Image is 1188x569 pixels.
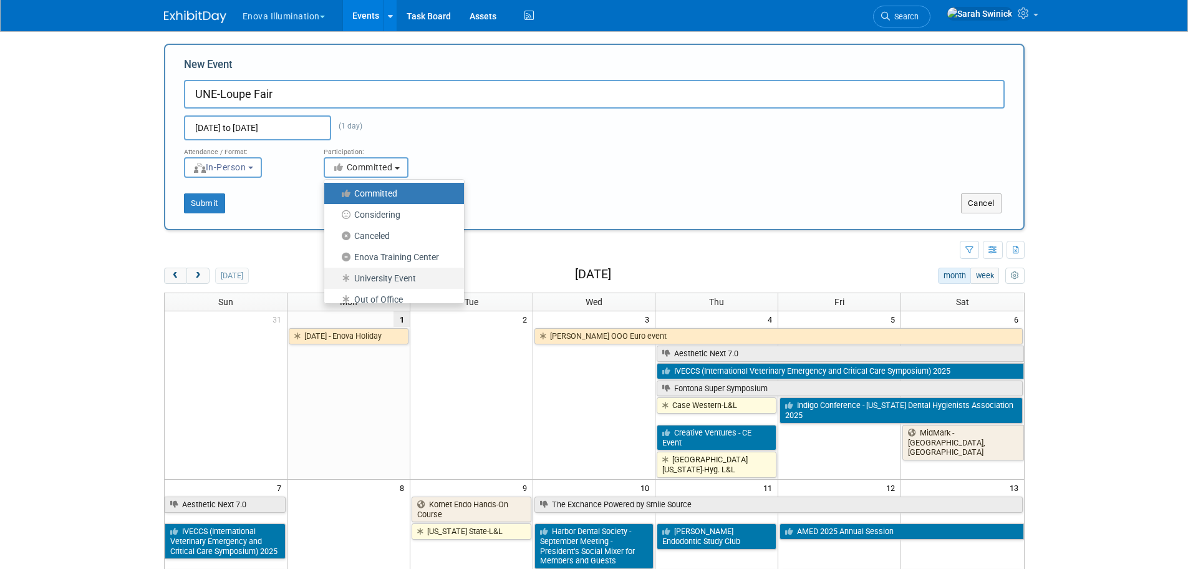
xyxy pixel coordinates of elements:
span: 2 [521,311,533,327]
span: Tue [465,297,478,307]
label: Considering [331,207,452,223]
a: AMED 2025 Annual Session [780,523,1023,540]
label: New Event [184,57,233,77]
a: Komet Endo Hands-On Course [412,497,531,522]
a: IVECCS (International Veterinary Emergency and Critical Care Symposium) 2025 [657,363,1023,379]
span: 5 [889,311,901,327]
span: 11 [762,480,778,495]
i: Personalize Calendar [1011,272,1019,280]
input: Start Date - End Date [184,115,331,140]
input: Name of Trade Show / Conference [184,80,1005,109]
button: In-Person [184,157,262,178]
a: [US_STATE] State-L&L [412,523,531,540]
label: University Event [331,270,452,286]
span: Wed [586,297,602,307]
div: Attendance / Format: [184,140,305,157]
a: [DATE] - Enova Holiday [289,328,408,344]
span: 3 [644,311,655,327]
a: [GEOGRAPHIC_DATA][US_STATE]-Hyg. L&L [657,452,776,477]
label: Committed [331,185,452,202]
span: 6 [1013,311,1024,327]
button: week [970,268,999,284]
span: 13 [1008,480,1024,495]
a: IVECCS (International Veterinary Emergency and Critical Care Symposium) 2025 [165,523,286,559]
span: 9 [521,480,533,495]
a: The Exchance Powered by Smile Source [534,497,1023,513]
button: prev [164,268,187,284]
span: Committed [332,162,393,172]
a: Aesthetic Next 7.0 [165,497,286,513]
a: Search [873,6,930,27]
a: [PERSON_NAME] Endodontic Study Club [657,523,776,549]
span: 1 [394,311,410,327]
span: 31 [271,311,287,327]
span: Sun [218,297,233,307]
span: 8 [398,480,410,495]
span: Sat [956,297,969,307]
button: next [186,268,210,284]
label: Out of Office [331,291,452,308]
a: [PERSON_NAME] OOO Euro event [534,328,1023,344]
label: Canceled [331,228,452,244]
a: Aesthetic Next 7.0 [657,346,1023,362]
button: Cancel [961,193,1002,213]
a: MidMark - [GEOGRAPHIC_DATA], [GEOGRAPHIC_DATA] [902,425,1023,460]
span: Thu [709,297,724,307]
span: Fri [834,297,844,307]
span: 4 [766,311,778,327]
span: (1 day) [331,122,362,130]
button: Submit [184,193,225,213]
img: Sarah Swinick [947,7,1013,21]
label: Enova Training Center [331,249,452,265]
span: In-Person [193,162,246,172]
a: Case Western-L&L [657,397,776,414]
button: myCustomButton [1005,268,1024,284]
a: Indigo Conference - [US_STATE] Dental Hygienists Association 2025 [780,397,1022,423]
a: Creative Ventures - CE Event [657,425,776,450]
span: 7 [276,480,287,495]
span: 10 [639,480,655,495]
img: ExhibitDay [164,11,226,23]
span: Search [890,12,919,21]
h2: [DATE] [575,268,611,281]
button: month [938,268,971,284]
div: Participation: [324,140,445,157]
a: Fontona Super Symposium [657,381,1022,397]
span: 12 [885,480,901,495]
button: [DATE] [215,268,248,284]
a: Harbor Dental Society - September Meeting - President’s Social Mixer for Members and Guests [534,523,654,569]
button: Committed [324,157,408,178]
